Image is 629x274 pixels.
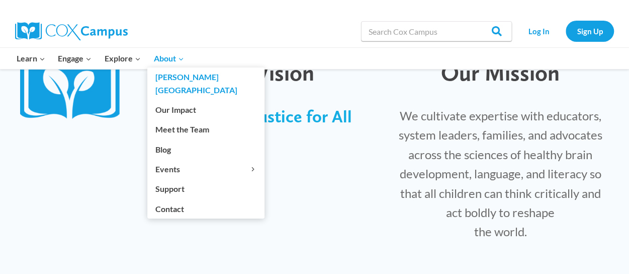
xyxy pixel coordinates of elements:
[441,59,560,86] span: Our Mission
[517,21,614,41] nav: Secondary Navigation
[10,48,52,69] button: Child menu of Learn
[10,48,190,69] nav: Primary Navigation
[147,100,264,119] a: Our Impact
[517,21,561,41] a: Log In
[147,140,264,159] a: Blog
[52,48,99,69] button: Child menu of Engage
[147,179,264,198] a: Support
[398,108,602,239] span: We cultivate expertise with educators, system leaders, families, and advocates across the science...
[147,160,264,179] button: Child menu of Events
[15,22,128,40] img: Cox Campus
[147,120,264,139] a: Meet the Team
[147,48,191,69] button: Child menu of About
[361,21,512,41] input: Search Cox Campus
[566,21,614,41] a: Sign Up
[147,67,264,100] a: [PERSON_NAME][GEOGRAPHIC_DATA]
[98,48,147,69] button: Child menu of Explore
[147,199,264,218] a: Contact
[20,54,128,121] img: CoxCampus-Logo_Book only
